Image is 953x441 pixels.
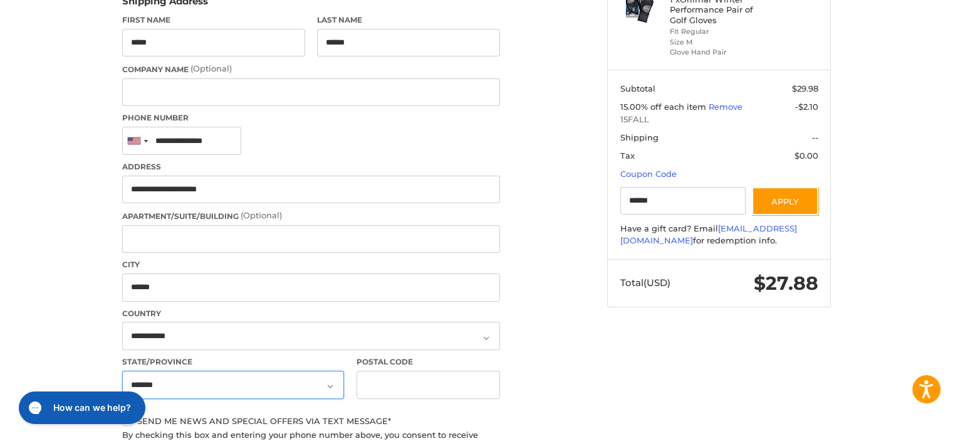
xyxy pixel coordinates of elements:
[620,132,659,142] span: Shipping
[317,14,500,26] label: Last Name
[357,356,501,368] label: Postal Code
[620,114,818,126] span: 15FALL
[670,26,766,37] li: Fit Regular
[620,151,635,161] span: Tax
[795,102,818,112] span: -$2.10
[812,132,818,142] span: --
[620,187,746,215] input: Gift Certificate or Coupon Code
[792,83,818,93] span: $29.98
[190,63,232,73] small: (Optional)
[752,187,818,215] button: Apply
[122,356,344,368] label: State/Province
[620,83,655,93] span: Subtotal
[123,127,152,154] div: United States: +1
[241,210,282,220] small: (Optional)
[620,169,677,179] a: Coupon Code
[794,151,818,161] span: $0.00
[122,259,500,270] label: City
[122,161,500,173] label: Address
[122,63,500,75] label: Company Name
[122,416,500,426] label: Send me news and special offers via text message*
[122,112,500,124] label: Phone Number
[620,223,818,247] div: Have a gift card? Email for redemption info.
[670,37,766,48] li: Size M
[620,277,670,289] span: Total (USD)
[620,102,709,112] span: 15.00% off each item
[122,308,500,319] label: Country
[670,47,766,58] li: Glove Hand Pair
[13,387,148,428] iframe: Gorgias live chat messenger
[122,210,500,222] label: Apartment/Suite/Building
[709,102,742,112] a: Remove
[122,14,305,26] label: First Name
[754,272,818,295] span: $27.88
